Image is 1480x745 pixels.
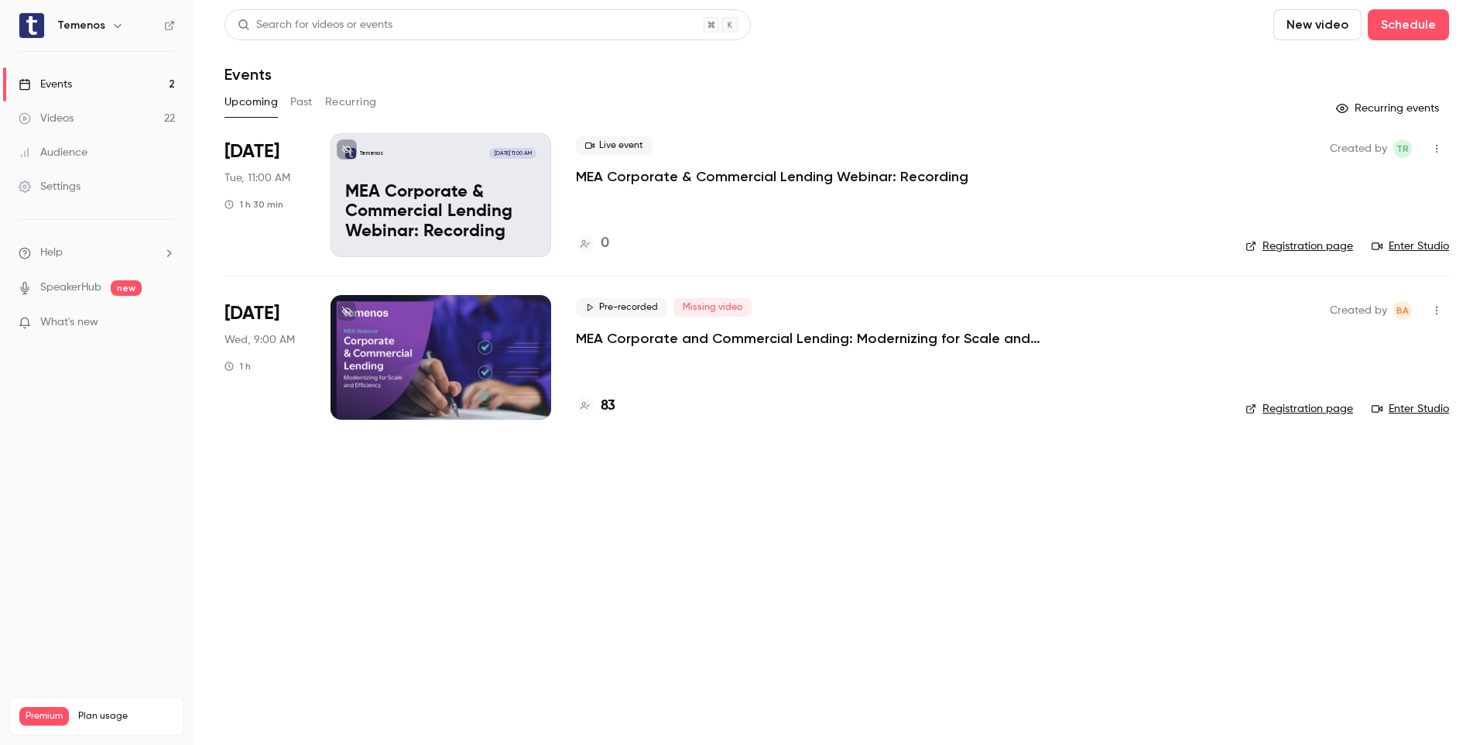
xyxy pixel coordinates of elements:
div: Audience [19,145,87,160]
span: Created by [1330,301,1387,320]
a: MEA Corporate and Commercial Lending: Modernizing for Scale and Efficiency [576,329,1040,348]
span: [DATE] 11:00 AM [489,148,536,159]
a: MEA Corporate & Commercial Lending Webinar: Recording [576,167,968,186]
button: Upcoming [224,90,278,115]
span: Plan usage [78,710,174,723]
span: Balamurugan Arunachalam [1393,301,1412,320]
a: SpeakerHub [40,280,101,296]
li: help-dropdown-opener [19,245,175,261]
a: Enter Studio [1372,401,1449,417]
span: [DATE] [224,301,279,326]
button: New video [1273,9,1362,40]
button: Schedule [1368,9,1449,40]
span: Live event [576,136,653,155]
h4: 83 [601,396,615,417]
span: BA [1396,301,1409,320]
a: Enter Studio [1372,239,1449,254]
a: MEA Corporate & Commercial Lending Webinar: Recording Temenos[DATE] 11:00 AMMEA Corporate & Comme... [331,133,551,257]
span: new [111,280,142,296]
div: Sep 10 Wed, 9:00 AM (Africa/Johannesburg) [224,295,306,419]
div: 1 h 30 min [224,198,283,211]
span: Terniell Ramlah [1393,139,1412,158]
h1: Events [224,65,272,84]
div: Events [19,77,72,92]
span: Tue, 11:00 AM [224,170,290,186]
span: Help [40,245,63,261]
button: Recurring [325,90,377,115]
span: [DATE] [224,139,279,164]
h4: 0 [601,233,609,254]
button: Recurring events [1329,96,1449,121]
iframe: Noticeable Trigger [156,316,175,330]
span: Pre-recorded [576,298,667,317]
span: Premium [19,707,69,726]
span: What's new [40,314,98,331]
div: Settings [19,179,81,194]
div: 1 h [224,360,251,372]
span: Created by [1330,139,1387,158]
p: Temenos [360,149,383,157]
div: Sep 2 Tue, 11:00 AM (Africa/Johannesburg) [224,133,306,257]
span: Wed, 9:00 AM [224,332,295,348]
a: 83 [576,396,615,417]
div: Videos [19,111,74,126]
span: Missing video [673,298,752,317]
div: Search for videos or events [238,17,392,33]
a: 0 [576,233,609,254]
h6: Temenos [57,18,105,33]
button: Past [290,90,313,115]
p: MEA Corporate & Commercial Lending Webinar: Recording [345,183,536,242]
a: Registration page [1245,401,1353,417]
a: Registration page [1245,239,1353,254]
img: Temenos [19,13,44,38]
span: TR [1396,139,1409,158]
